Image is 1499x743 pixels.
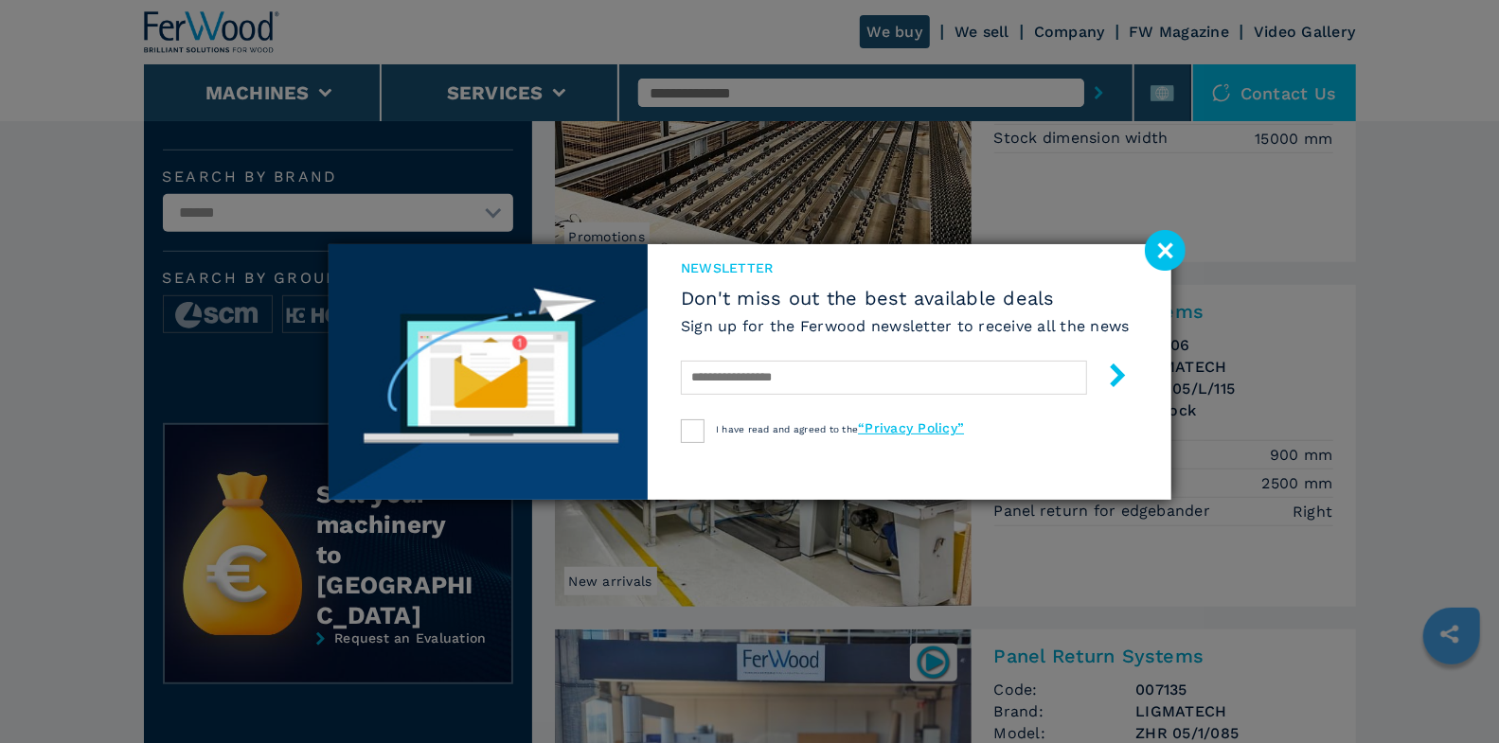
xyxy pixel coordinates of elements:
[858,420,964,435] a: “Privacy Policy”
[681,287,1130,310] span: Don't miss out the best available deals
[329,244,649,500] img: Newsletter image
[681,258,1130,277] span: newsletter
[1087,356,1130,400] button: submit-button
[681,315,1130,337] h6: Sign up for the Ferwood newsletter to receive all the news
[716,424,964,434] span: I have read and agreed to the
